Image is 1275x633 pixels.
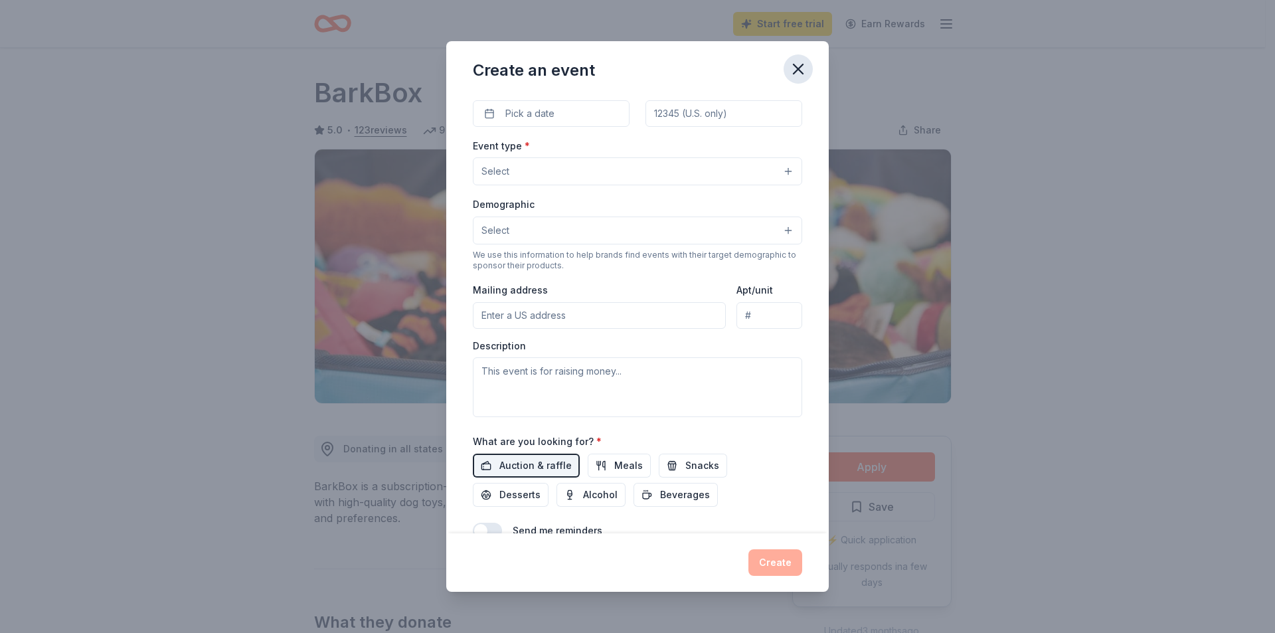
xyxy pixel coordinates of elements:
[556,483,626,507] button: Alcohol
[481,163,509,179] span: Select
[659,454,727,478] button: Snacks
[634,483,718,507] button: Beverages
[473,60,595,81] div: Create an event
[505,106,554,122] span: Pick a date
[645,100,802,127] input: 12345 (U.S. only)
[614,458,643,474] span: Meals
[473,157,802,185] button: Select
[473,100,630,127] button: Pick a date
[473,284,548,297] label: Mailing address
[660,487,710,503] span: Beverages
[685,458,719,474] span: Snacks
[736,302,802,329] input: #
[473,302,726,329] input: Enter a US address
[583,487,618,503] span: Alcohol
[736,284,773,297] label: Apt/unit
[499,487,541,503] span: Desserts
[473,217,802,244] button: Select
[473,339,526,353] label: Description
[588,454,651,478] button: Meals
[473,139,530,153] label: Event type
[473,198,535,211] label: Demographic
[473,454,580,478] button: Auction & raffle
[473,435,602,448] label: What are you looking for?
[473,250,802,271] div: We use this information to help brands find events with their target demographic to sponsor their...
[499,458,572,474] span: Auction & raffle
[473,483,549,507] button: Desserts
[513,525,602,536] label: Send me reminders
[481,223,509,238] span: Select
